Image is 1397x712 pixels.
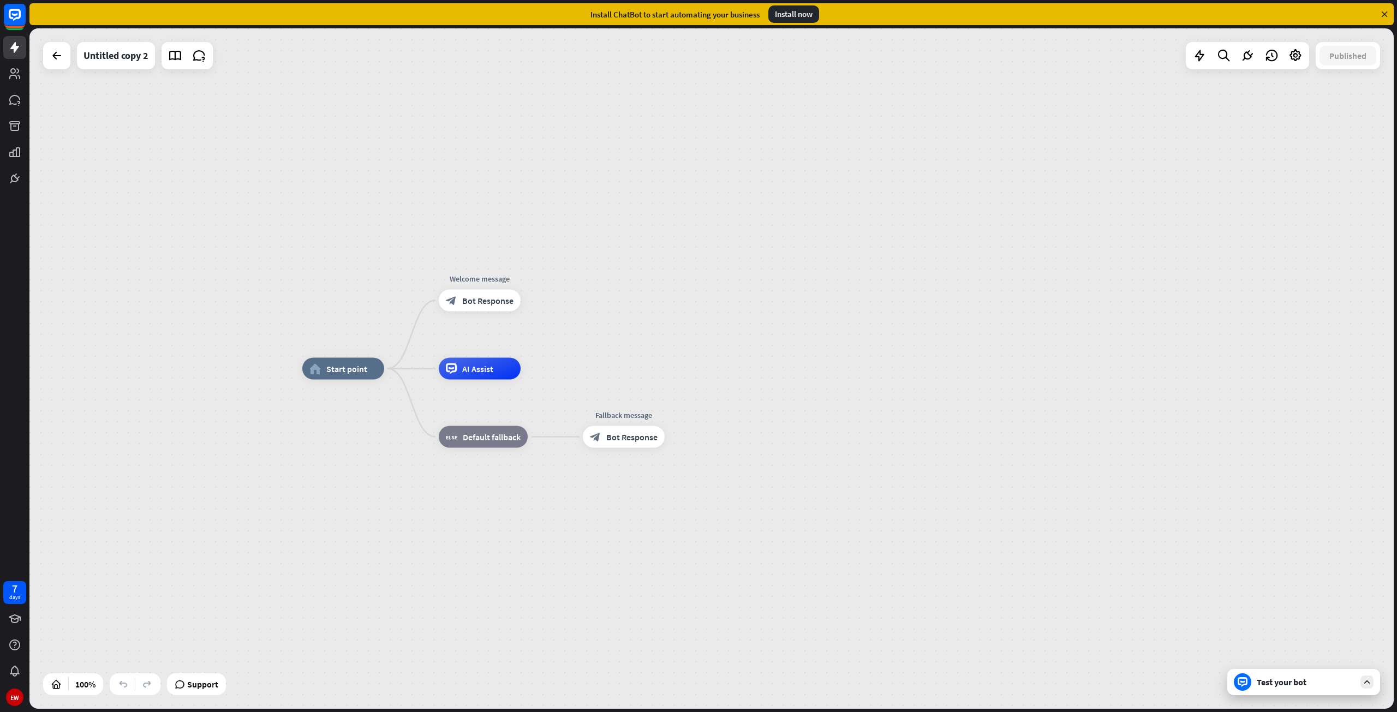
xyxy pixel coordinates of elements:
span: Support [187,675,218,693]
span: Bot Response [462,295,514,306]
button: Open LiveChat chat widget [9,4,41,37]
div: Install now [768,5,819,23]
span: Start point [326,363,367,374]
div: 7 [12,584,17,594]
div: Fallback message [575,410,673,421]
div: EW [6,689,23,706]
div: 100% [72,675,99,693]
span: AI Assist [462,363,493,374]
a: 7 days [3,581,26,604]
div: Welcome message [431,273,529,284]
i: home_2 [309,363,321,374]
i: block_bot_response [446,295,457,306]
i: block_fallback [446,432,457,442]
span: Default fallback [463,432,521,442]
div: Install ChatBot to start automating your business [590,9,760,20]
div: Test your bot [1257,677,1355,687]
button: Published [1320,46,1376,65]
div: Untitled copy 2 [83,42,148,69]
div: days [9,594,20,601]
i: block_bot_response [590,432,601,442]
span: Bot Response [606,432,658,442]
